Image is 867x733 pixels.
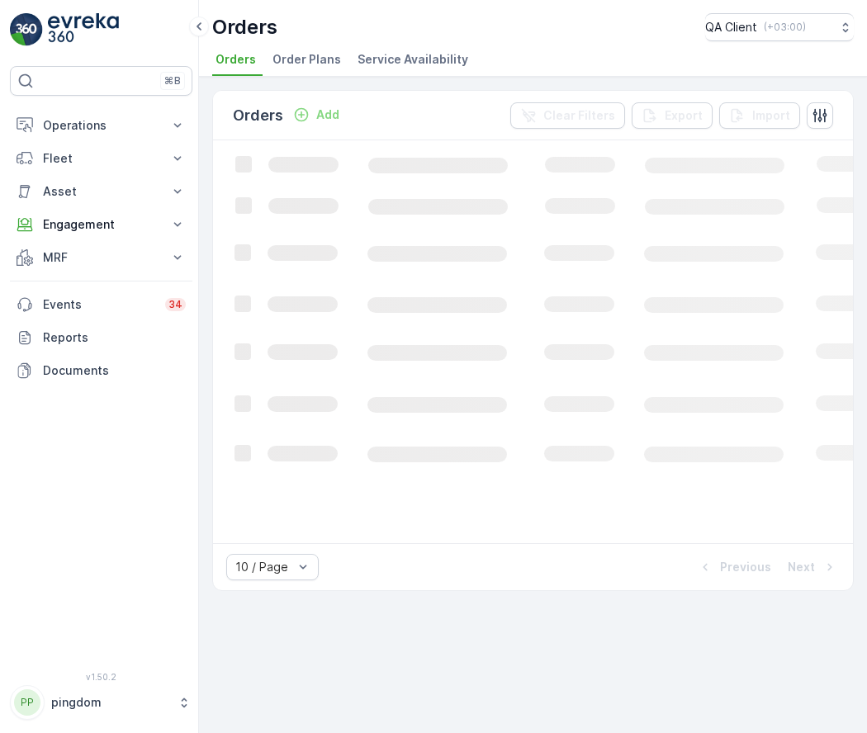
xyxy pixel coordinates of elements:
p: 34 [168,298,182,311]
p: Import [752,107,790,124]
a: Reports [10,321,192,354]
p: Reports [43,329,186,346]
p: Clear Filters [543,107,615,124]
button: Clear Filters [510,102,625,129]
button: QA Client(+03:00) [705,13,854,41]
button: Import [719,102,800,129]
p: Export [665,107,703,124]
p: Documents [43,362,186,379]
p: QA Client [705,19,757,35]
img: logo_light-DOdMpM7g.png [48,13,119,46]
p: Add [316,106,339,123]
p: Fleet [43,150,159,167]
button: Next [786,557,840,577]
p: Next [788,559,815,575]
button: Previous [695,557,773,577]
span: v 1.50.2 [10,672,192,682]
div: PP [14,689,40,716]
p: Asset [43,183,159,200]
img: logo [10,13,43,46]
a: Documents [10,354,192,387]
p: Orders [233,104,283,127]
p: Operations [43,117,159,134]
p: Previous [720,559,771,575]
p: ( +03:00 ) [764,21,806,34]
p: pingdom [51,694,169,711]
p: ⌘B [164,74,181,87]
button: Engagement [10,208,192,241]
button: Operations [10,109,192,142]
p: Engagement [43,216,159,233]
a: Events34 [10,288,192,321]
span: Service Availability [358,51,468,68]
button: Asset [10,175,192,208]
button: Fleet [10,142,192,175]
button: MRF [10,241,192,274]
button: PPpingdom [10,685,192,720]
span: Orders [216,51,256,68]
button: Export [632,102,713,129]
p: Events [43,296,155,313]
button: Add [287,105,346,125]
p: Orders [212,14,277,40]
p: MRF [43,249,159,266]
span: Order Plans [272,51,341,68]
